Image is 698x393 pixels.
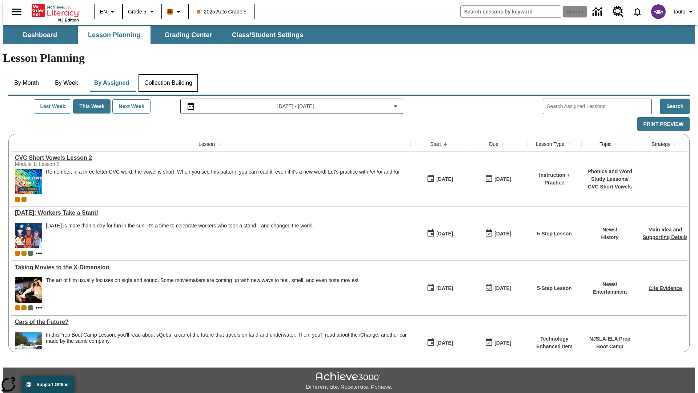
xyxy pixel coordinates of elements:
[651,4,666,19] img: avatar image
[651,140,670,148] div: Strategy
[628,2,647,21] a: Notifications
[139,74,198,92] button: Collection Building
[424,227,456,241] button: 10/13/25: First time the lesson was available
[21,251,27,256] div: New 2025 class
[15,319,407,325] a: Cars of the Future? , Lessons
[97,5,120,18] button: Language: EN, Select a language
[4,26,76,44] button: Dashboard
[215,140,224,148] button: Sort
[15,197,20,202] div: Current Class
[424,336,456,350] button: 10/09/25: First time the lesson was available
[35,303,43,312] button: Show more classes
[482,227,514,241] button: 10/13/25: Last day the lesson can be accessed
[436,229,453,238] div: [DATE]
[593,288,627,296] p: Entertainment
[531,335,578,350] p: Technology Enhanced Item
[8,74,45,92] button: By Month
[593,281,627,288] p: News /
[112,99,151,114] button: Next Week
[494,338,511,348] div: [DATE]
[28,251,33,256] div: OL 2025 Auto Grade 6
[46,277,358,303] span: The art of film usually focuses on sight and sound. Some moviemakers are coming up with new ways ...
[535,140,564,148] div: Lesson Type
[15,155,407,161] div: CVC Short Vowels Lesson 2
[32,3,79,18] a: Home
[73,99,111,114] button: This Week
[35,249,43,258] button: Show more classes
[565,140,573,148] button: Sort
[15,223,42,248] img: A banner with a blue background shows an illustrated row of diverse men and women dressed in clot...
[15,161,124,167] div: Module 1: Lesson 2
[441,140,450,148] button: Sort
[22,376,74,393] button: Support Offline
[3,26,310,44] div: SubNavbar
[48,74,85,92] button: By Week
[643,227,688,240] a: Main Idea and Supporting Details
[391,102,400,111] svg: Collapse Date Range Filter
[649,285,682,291] a: Cite Evidence
[424,172,456,186] button: 10/14/25: First time the lesson was available
[601,226,618,234] p: News /
[482,336,514,350] button: 08/01/26: Last day the lesson can be accessed
[197,8,247,16] span: 2025 Auto Grade 5
[164,5,186,18] button: Boost Class color is orange. Change class color
[436,338,453,348] div: [DATE]
[21,305,27,310] div: New 2025 class
[482,281,514,295] button: 10/13/25: Last day the lesson can be accessed
[37,382,68,387] span: Support Offline
[3,51,695,65] h1: Lesson Planning
[494,175,511,184] div: [DATE]
[46,223,314,248] div: Labor Day is more than a day for fun in the sun. It's a time to celebrate workers who took a stan...
[21,197,27,202] div: New 2025 class
[537,285,572,292] p: 5-Step Lesson
[46,332,407,357] div: In this Prep Boot Camp Lesson, you'll read about sQuba, a car of the future that travels on land ...
[15,332,42,357] img: High-tech automobile treading water.
[647,2,670,21] button: Select a new avatar
[15,251,20,256] span: Current Class
[531,171,578,187] p: Instruction + Practice
[430,140,441,148] div: Start
[15,305,20,310] div: Current Class
[232,31,303,39] span: Class/Student Settings
[15,210,407,216] a: Labor Day: Workers Take a Stand, Lessons
[306,372,392,390] img: Achieve3000 Differentiate Accelerate Achieve
[424,281,456,295] button: 10/13/25: First time the lesson was available
[611,140,620,148] button: Sort
[601,234,618,241] p: History
[3,25,695,44] div: SubNavbar
[15,277,42,303] img: Panel in front of the seats sprays water mist to the happy audience at a 4DX-equipped theater.
[128,8,147,16] span: Grade 5
[78,26,151,44] button: Lesson Planning
[277,103,314,110] span: [DATE] - [DATE]
[164,31,212,39] span: Grading Center
[585,183,634,191] p: CVC Short Vowels
[608,2,628,21] a: Resource Center, Will open in new tab
[6,1,27,23] button: Open side menu
[46,277,358,283] p: The art of film usually focuses on sight and sound. Some moviemakers are coming up with new ways ...
[15,155,407,161] a: CVC Short Vowels Lesson 2, Lessons
[168,7,172,16] span: B
[15,319,407,325] div: Cars of the Future?
[15,264,407,271] div: Taking Movies to the X-Dimension
[28,305,33,310] div: OL 2025 Auto Grade 6
[436,284,453,293] div: [DATE]
[46,169,401,194] div: Remember, in a three letter CVC word, the vowel is short. When you see this pattern, you can read...
[489,140,498,148] div: Due
[498,140,507,148] button: Sort
[585,335,634,350] p: NJSLA-ELA Prep Boot Camp
[436,175,453,184] div: [DATE]
[670,140,679,148] button: Sort
[537,230,572,238] p: 5-Step Lesson
[15,264,407,271] a: Taking Movies to the X-Dimension, Lessons
[637,117,690,131] button: Print Preview
[585,168,634,183] p: Phonics and Word Study Lessons /
[482,172,514,186] button: 10/14/25: Last day the lesson can be accessed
